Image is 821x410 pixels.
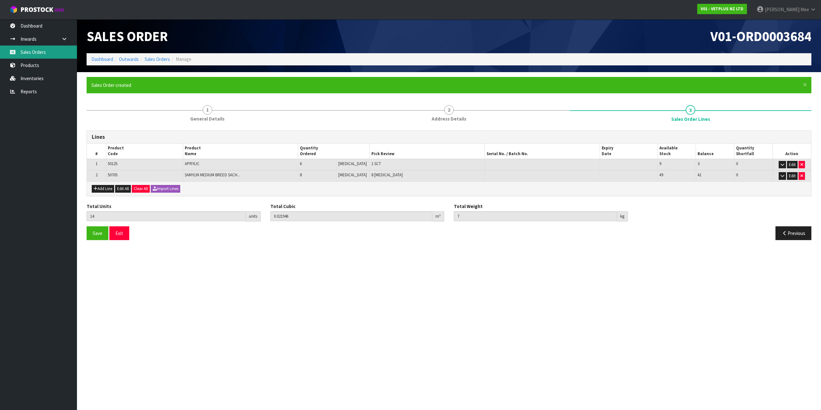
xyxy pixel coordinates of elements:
span: Manage [176,56,191,62]
button: Edit [787,172,798,180]
span: 50125 [108,161,117,166]
h3: Lines [92,134,806,140]
th: Pick Review [369,144,485,159]
span: 41 [698,172,701,178]
span: Sales Order created [91,82,131,88]
img: cube-alt.png [10,5,18,13]
a: Dashboard [91,56,113,62]
span: 2 [96,172,97,178]
div: kg [617,211,628,222]
span: 2 [444,105,454,115]
button: Exit [109,226,129,240]
span: General Details [190,115,224,122]
small: WMS [55,7,64,13]
span: 50705 [108,172,117,178]
span: 0 [736,172,738,178]
button: Edit All [115,185,131,193]
label: Total Units [87,203,111,210]
span: [PERSON_NAME] [765,6,800,13]
span: Mee [800,6,809,13]
input: Total Weight [454,211,617,221]
button: Add Line [92,185,114,193]
th: Quantity Shortfall [734,144,773,159]
th: Expiry Date [600,144,658,159]
button: Clear All [132,185,150,193]
span: 3 [686,105,695,115]
a: Sales Orders [145,56,170,62]
th: # [87,144,106,159]
strong: V01 - VETPLUS NZ LTD [701,6,743,12]
span: 1 [203,105,212,115]
span: ProStock [21,5,53,14]
span: 9 [659,161,661,166]
span: Sales Order Lines [671,116,710,122]
span: Address Details [432,115,466,122]
div: m³ [432,211,444,222]
input: Total Units [87,211,246,221]
button: Save [87,226,108,240]
span: V01-ORD0003684 [710,28,811,45]
th: Serial No. / Batch No. [485,144,600,159]
span: 1 SCT [371,161,381,166]
th: Product Name [183,144,298,159]
span: × [803,80,807,89]
button: Previous [775,226,811,240]
span: 8 [MEDICAL_DATA] [371,172,403,178]
span: Save [93,230,102,236]
span: SAMYLIN MEDIUM BREED SACH... [185,172,240,178]
span: [MEDICAL_DATA] [338,172,367,178]
span: Sales Order Lines [87,126,811,245]
label: Total Cubic [270,203,295,210]
span: APRYLIC [185,161,199,166]
th: Available Stock [657,144,696,159]
span: 3 [698,161,699,166]
div: units [246,211,261,222]
button: Import Lines [151,185,180,193]
span: 8 [300,172,302,178]
span: Sales Order [87,28,168,45]
span: 6 [300,161,302,166]
input: Total Cubic [270,211,433,221]
button: Edit [787,161,798,169]
th: Action [773,144,811,159]
label: Total Weight [454,203,483,210]
th: Balance [696,144,734,159]
a: Outwards [119,56,139,62]
th: Product Code [106,144,183,159]
span: [MEDICAL_DATA] [338,161,367,166]
span: 0 [736,161,738,166]
th: Quantity Ordered [298,144,369,159]
span: 1 [96,161,97,166]
span: 49 [659,172,663,178]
